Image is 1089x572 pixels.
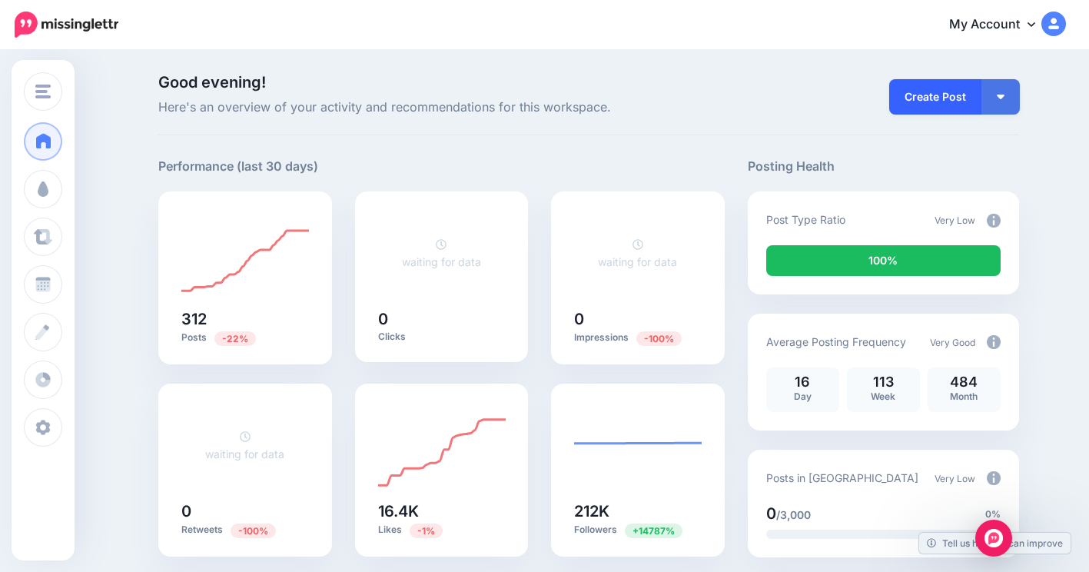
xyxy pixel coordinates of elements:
a: Tell us how we can improve [919,533,1071,554]
h5: Performance (last 30 days) [158,157,318,176]
span: Very Low [935,473,975,484]
span: Previous period: 1.42K [625,524,682,538]
span: Here's an overview of your activity and recommendations for this workspace. [158,98,725,118]
div: 100% of your posts in the last 30 days were manually created (i.e. were not from Drip Campaigns o... [766,245,1001,276]
span: Previous period: 8.28K [636,331,682,346]
h5: Posting Health [748,157,1019,176]
img: info-circle-grey.png [987,471,1001,485]
span: Previous period: 398 [214,331,256,346]
p: Average Posting Frequency [766,333,906,351]
img: info-circle-grey.png [987,335,1001,349]
a: waiting for data [402,238,481,268]
p: Posts in [GEOGRAPHIC_DATA] [766,469,918,487]
span: Previous period: 12 [231,524,276,538]
p: 484 [935,375,993,389]
span: Good evening! [158,73,266,91]
h5: 212K [574,504,702,519]
h5: 312 [181,311,309,327]
a: My Account [934,6,1066,44]
p: Likes [378,523,506,537]
p: Followers [574,523,702,537]
span: /3,000 [776,508,811,521]
p: Retweets [181,523,309,537]
div: Open Intercom Messenger [975,520,1012,557]
p: Impressions [574,331,702,345]
p: Posts [181,331,309,345]
a: waiting for data [598,238,677,268]
span: Week [871,391,895,402]
p: 16 [774,375,832,389]
img: arrow-down-white.png [997,95,1004,99]
a: waiting for data [205,430,284,461]
span: Very Good [930,337,975,348]
p: 113 [855,375,912,389]
a: Create Post [889,79,981,115]
h5: 16.4K [378,504,506,519]
p: Post Type Ratio [766,211,845,228]
span: Very Low [935,214,975,226]
span: 0 [766,504,776,523]
span: Previous period: 16.6K [410,524,443,538]
img: menu.png [35,85,51,98]
h5: 0 [378,311,506,327]
span: 0% [985,507,1001,522]
h5: 0 [181,504,309,519]
p: Clicks [378,331,506,343]
h5: 0 [574,311,702,327]
img: info-circle-grey.png [987,214,1001,228]
span: Month [950,391,978,402]
span: Day [794,391,812,402]
img: Missinglettr [15,12,118,38]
